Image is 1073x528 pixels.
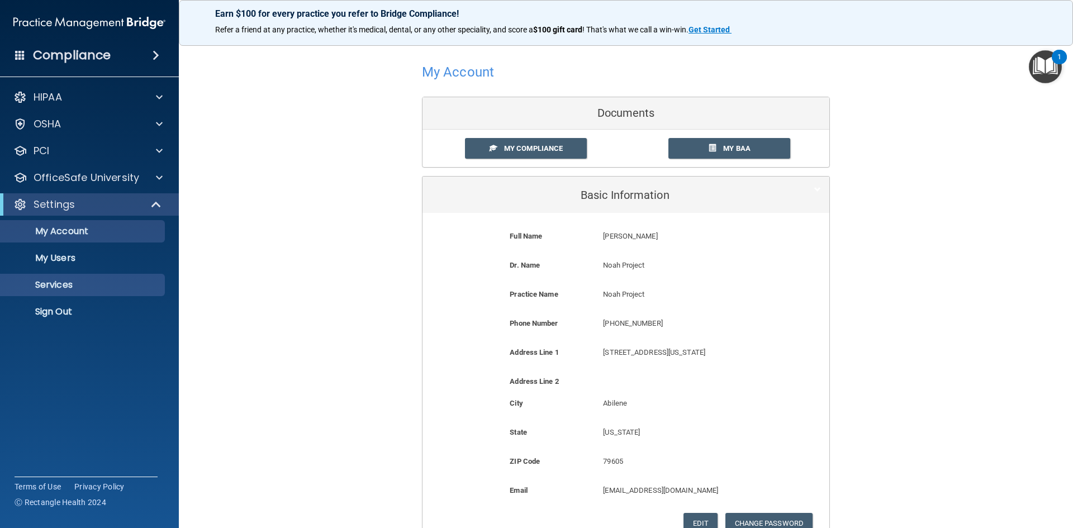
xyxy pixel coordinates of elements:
[689,25,730,34] strong: Get Started
[689,25,732,34] a: Get Started
[510,290,558,298] b: Practice Name
[1029,50,1062,83] button: Open Resource Center, 1 new notification
[7,279,160,291] p: Services
[510,319,558,327] b: Phone Number
[723,144,751,153] span: My BAA
[510,457,540,465] b: ZIP Code
[603,426,773,439] p: [US_STATE]
[603,397,773,410] p: Abilene
[603,317,773,330] p: [PHONE_NUMBER]
[13,171,163,184] a: OfficeSafe University
[510,261,540,269] b: Dr. Name
[582,25,689,34] span: ! That's what we call a win-win.
[13,144,163,158] a: PCI
[603,259,773,272] p: Noah Project
[510,232,542,240] b: Full Name
[422,97,829,130] div: Documents
[15,497,106,508] span: Ⓒ Rectangle Health 2024
[13,12,165,34] img: PMB logo
[510,428,527,436] b: State
[34,198,75,211] p: Settings
[603,230,773,243] p: [PERSON_NAME]
[215,25,533,34] span: Refer a friend at any practice, whether it's medical, dental, or any other speciality, and score a
[7,253,160,264] p: My Users
[603,346,773,359] p: [STREET_ADDRESS][US_STATE]
[15,481,61,492] a: Terms of Use
[33,47,111,63] h4: Compliance
[34,117,61,131] p: OSHA
[422,65,494,79] h4: My Account
[1057,57,1061,72] div: 1
[510,377,558,386] b: Address Line 2
[510,486,528,494] b: Email
[510,348,558,356] b: Address Line 1
[7,306,160,317] p: Sign Out
[603,455,773,468] p: 79605
[74,481,125,492] a: Privacy Policy
[13,198,162,211] a: Settings
[34,144,49,158] p: PCI
[7,226,160,237] p: My Account
[431,189,787,201] h5: Basic Information
[13,117,163,131] a: OSHA
[504,144,563,153] span: My Compliance
[215,8,1037,19] p: Earn $100 for every practice you refer to Bridge Compliance!
[510,399,523,407] b: City
[533,25,582,34] strong: $100 gift card
[603,484,773,497] p: [EMAIL_ADDRESS][DOMAIN_NAME]
[431,182,821,207] a: Basic Information
[34,91,62,104] p: HIPAA
[13,91,163,104] a: HIPAA
[34,171,139,184] p: OfficeSafe University
[603,288,773,301] p: Noah Project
